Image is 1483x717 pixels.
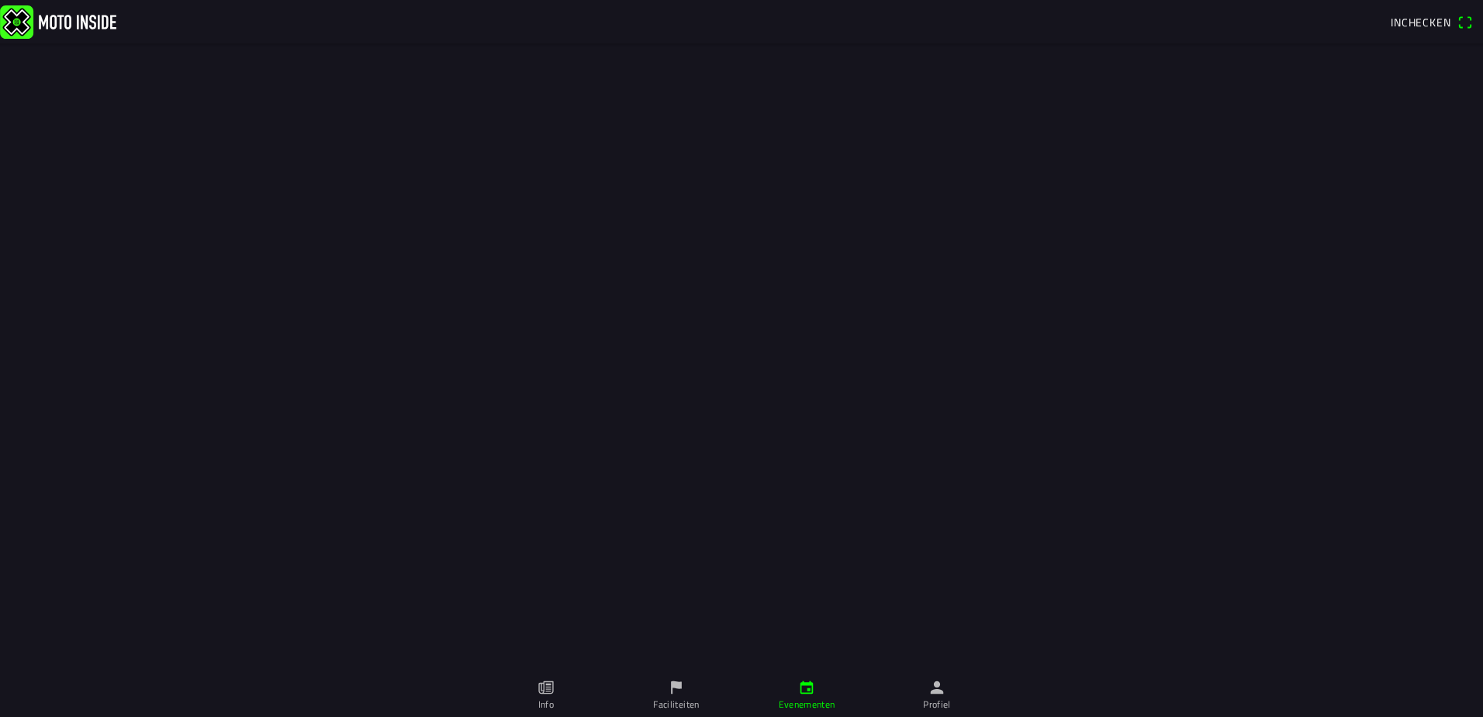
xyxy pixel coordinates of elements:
[928,679,945,696] ion-icon: person
[538,679,555,696] ion-icon: paper
[653,698,699,712] ion-label: Faciliteiten
[798,679,815,696] ion-icon: calendar
[1383,9,1480,35] a: Incheckenqr scanner
[668,679,685,696] ion-icon: flag
[923,698,951,712] ion-label: Profiel
[779,698,835,712] ion-label: Evenementen
[538,698,554,712] ion-label: Info
[1391,14,1451,30] span: Inchecken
